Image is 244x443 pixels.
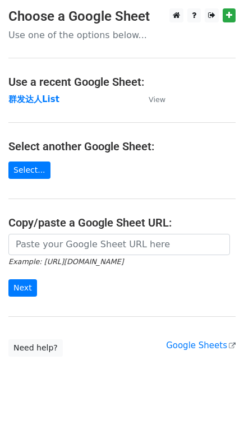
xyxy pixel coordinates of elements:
a: Select... [8,161,50,179]
p: Use one of the options below... [8,29,236,41]
h4: Use a recent Google Sheet: [8,75,236,89]
input: Paste your Google Sheet URL here [8,234,230,255]
a: 群发达人List [8,94,59,104]
a: Google Sheets [166,340,236,350]
small: Example: [URL][DOMAIN_NAME] [8,257,123,266]
h3: Choose a Google Sheet [8,8,236,25]
a: Need help? [8,339,63,357]
h4: Copy/paste a Google Sheet URL: [8,216,236,229]
iframe: Chat Widget [188,389,244,443]
a: View [137,94,165,104]
small: View [149,95,165,104]
input: Next [8,279,37,297]
h4: Select another Google Sheet: [8,140,236,153]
